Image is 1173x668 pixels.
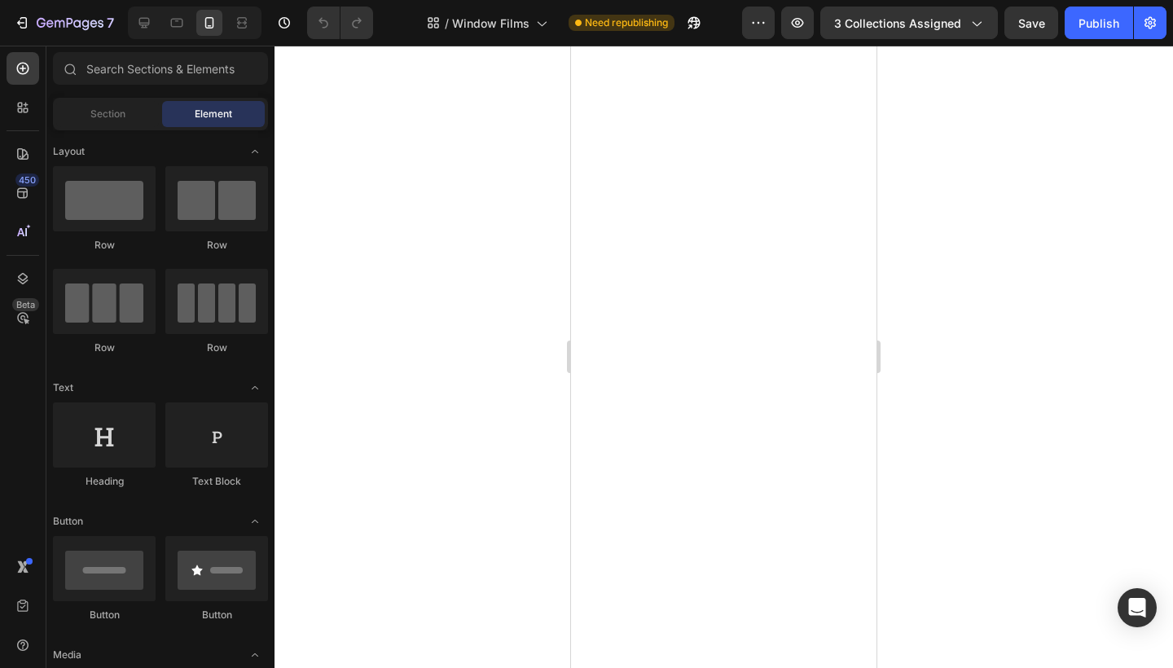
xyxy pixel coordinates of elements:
[242,375,268,401] span: Toggle open
[1004,7,1058,39] button: Save
[7,7,121,39] button: 7
[820,7,998,39] button: 3 collections assigned
[165,341,268,355] div: Row
[53,648,81,662] span: Media
[53,514,83,529] span: Button
[53,52,268,85] input: Search Sections & Elements
[1118,588,1157,627] div: Open Intercom Messenger
[165,474,268,489] div: Text Block
[445,15,449,32] span: /
[571,46,876,668] iframe: Design area
[15,174,39,187] div: 450
[53,238,156,253] div: Row
[242,138,268,165] span: Toggle open
[53,380,73,395] span: Text
[1018,16,1045,30] span: Save
[165,238,268,253] div: Row
[1079,15,1119,32] div: Publish
[53,341,156,355] div: Row
[242,642,268,668] span: Toggle open
[12,298,39,311] div: Beta
[585,15,668,30] span: Need republishing
[53,474,156,489] div: Heading
[90,107,125,121] span: Section
[165,608,268,622] div: Button
[53,144,85,159] span: Layout
[53,608,156,622] div: Button
[1065,7,1133,39] button: Publish
[242,508,268,534] span: Toggle open
[195,107,232,121] span: Element
[307,7,373,39] div: Undo/Redo
[107,13,114,33] p: 7
[452,15,529,32] span: Window Films
[834,15,961,32] span: 3 collections assigned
